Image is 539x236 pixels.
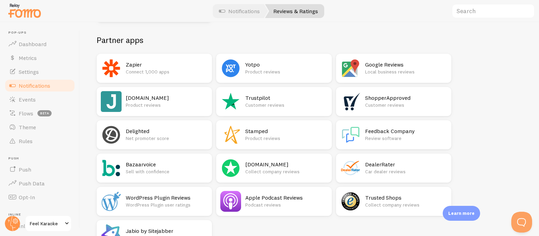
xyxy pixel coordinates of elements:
p: Review software [365,135,447,142]
a: Push Data [4,176,76,190]
a: Dashboard [4,37,76,51]
h2: Trusted Shops [365,194,447,201]
span: Dashboard [19,41,46,47]
p: Sell with confidence [126,168,208,175]
img: Apple Podcast Reviews [220,191,241,212]
img: Zapier [101,58,122,79]
h2: Trustpilot [245,94,327,102]
img: Bazaarvoice [101,158,122,178]
h2: Jabio by Sitejabber [126,227,208,235]
a: Metrics [4,51,76,65]
span: Push [8,156,76,161]
img: WordPress Plugin Reviews [101,191,122,212]
h2: ShopperApproved [365,94,447,102]
h2: Yotpo [245,61,327,68]
span: Feel Karaoke [30,219,63,228]
h2: WordPress Plugin Reviews [126,194,208,201]
p: Customer reviews [365,102,447,108]
a: Notifications [4,79,76,93]
h2: [DOMAIN_NAME] [126,94,208,102]
a: Events [4,93,76,106]
p: Customer reviews [245,102,327,108]
h2: Delighted [126,128,208,135]
img: ShopperApproved [340,91,361,112]
h2: Feedback Company [365,128,447,135]
img: Stamped [220,124,241,145]
h2: Stamped [245,128,327,135]
span: beta [37,110,52,116]
a: Rules [4,134,76,148]
a: Theme [4,120,76,134]
span: Push [19,166,31,173]
h2: DealerRater [365,161,447,168]
a: Settings [4,65,76,79]
img: Yotpo [220,58,241,79]
p: Local business reviews [365,68,447,75]
a: Push [4,163,76,176]
p: Product reviews [245,68,327,75]
span: Opt-In [19,194,35,201]
h2: [DOMAIN_NAME] [245,161,327,168]
p: Learn more [448,210,475,217]
span: Events [19,96,36,103]
span: Metrics [19,54,37,61]
p: WordPress Plugin user ratings [126,201,208,208]
span: Flows [19,110,33,117]
p: Product reviews [245,135,327,142]
span: Rules [19,138,33,145]
span: Push Data [19,180,45,187]
a: Feel Karaoke [25,215,72,232]
img: Judge.me [101,91,122,112]
h2: Bazaarvoice [126,161,208,168]
span: Theme [19,124,36,131]
p: Product reviews [126,102,208,108]
p: Connect 1,000 apps [126,68,208,75]
img: Google Reviews [340,58,361,79]
p: Collect company reviews [365,201,447,208]
h2: Zapier [126,61,208,68]
img: DealerRater [340,158,361,178]
span: Pop-ups [8,30,76,35]
h2: Apple Podcast Reviews [245,194,327,201]
img: Reviews.io [220,158,241,178]
img: Trusted Shops [340,191,361,212]
p: Car dealer reviews [365,168,447,175]
p: Collect company reviews [245,168,327,175]
div: Learn more [443,206,480,221]
img: fomo-relay-logo-orange.svg [7,2,42,19]
img: Trustpilot [220,91,241,112]
img: Feedback Company [340,124,361,145]
p: Net promoter score [126,135,208,142]
p: Podcast reviews [245,201,327,208]
span: Settings [19,68,39,75]
span: Notifications [19,82,50,89]
h2: Partner apps [97,35,451,45]
h2: Google Reviews [365,61,447,68]
span: Inline [8,212,76,217]
img: Delighted [101,124,122,145]
a: Opt-In [4,190,76,204]
a: Flows beta [4,106,76,120]
iframe: Help Scout Beacon - Open [511,212,532,233]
